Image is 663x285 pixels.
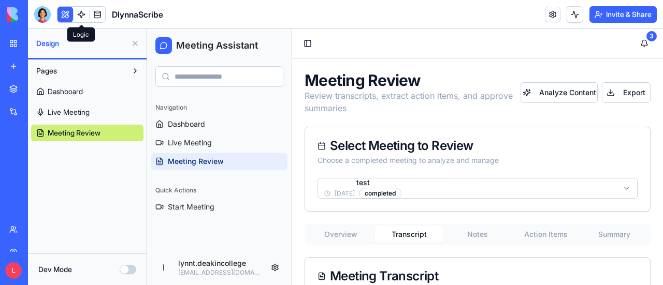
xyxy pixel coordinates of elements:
a: Meeting Review [31,125,143,141]
span: Dashboard [48,86,83,97]
span: Start Meeting [21,173,67,183]
button: 3 [487,4,508,25]
p: Review transcripts, extract action items, and approve summaries [157,61,373,85]
span: L [5,262,22,279]
div: Select Meeting to Review [170,111,491,123]
div: Quick Actions [4,153,140,170]
span: l [8,230,25,247]
div: Choose a completed meeting to analyze and manage [170,126,491,137]
label: Dev Mode [38,264,72,275]
a: Start Meeting [4,170,140,186]
button: Notes [296,197,365,214]
span: Meeting Assistant [29,9,111,24]
span: Meeting Review [21,127,77,138]
div: Logic [67,27,95,42]
span: Meeting Review [48,128,100,138]
span: Dashboard [21,90,58,100]
button: Analyze Content [373,53,450,74]
div: 3 [499,2,510,12]
p: lynnt.deakincollege [31,229,113,239]
button: Summary [433,197,501,214]
div: Navigation [4,70,140,87]
a: Meeting Review [4,124,140,141]
span: DlynnaScribe [112,8,163,21]
button: Overview [160,197,228,214]
span: Live Meeting [21,109,65,119]
button: Invite & Share [589,6,657,23]
img: logo [7,7,71,22]
button: Action Items [365,197,433,214]
span: Pages [36,66,57,76]
a: Dashboard [4,87,140,103]
p: [EMAIL_ADDRESS][DOMAIN_NAME] [31,239,113,248]
h1: Meeting Review [157,42,373,61]
span: Live Meeting [48,107,90,117]
a: Dashboard [31,83,143,100]
a: Live Meeting [31,104,143,121]
button: Export [455,53,503,74]
span: Design [36,38,127,49]
div: Meeting Transcript [170,241,491,253]
button: Transcript [228,197,296,214]
a: Live Meeting [4,106,140,122]
button: Pages [31,63,127,79]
